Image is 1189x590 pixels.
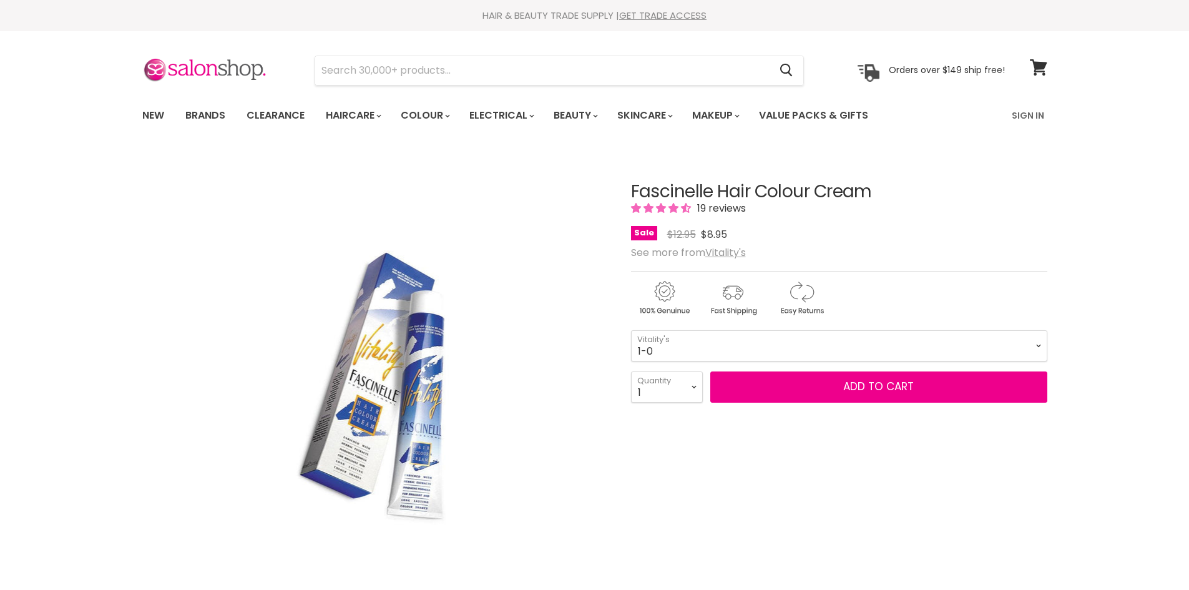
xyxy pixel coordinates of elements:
form: Product [315,56,804,86]
a: Makeup [683,102,747,129]
input: Search [315,56,770,85]
p: Orders over $149 ship free! [889,64,1005,76]
span: 19 reviews [693,201,746,215]
button: Search [770,56,803,85]
ul: Main menu [133,97,941,134]
img: genuine.gif [631,279,697,317]
nav: Main [127,97,1063,134]
img: shipping.gif [700,279,766,317]
div: HAIR & BEAUTY TRADE SUPPLY | [127,9,1063,22]
a: Vitality's [705,245,746,260]
a: New [133,102,174,129]
h1: Fascinelle Hair Colour Cream [631,182,1047,202]
a: Clearance [237,102,314,129]
a: Colour [391,102,457,129]
span: $8.95 [701,227,727,242]
img: returns.gif [768,279,834,317]
button: Add to cart [710,371,1047,403]
a: Beauty [544,102,605,129]
a: Brands [176,102,235,129]
span: 4.68 stars [631,201,693,215]
a: GET TRADE ACCESS [619,9,707,22]
span: $12.95 [667,227,696,242]
select: Quantity [631,371,703,403]
span: See more from [631,245,746,260]
a: Electrical [460,102,542,129]
a: Haircare [316,102,389,129]
a: Skincare [608,102,680,129]
a: Sign In [1004,102,1052,129]
span: Add to cart [843,379,914,394]
span: Sale [631,226,657,240]
a: Value Packs & Gifts [750,102,878,129]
